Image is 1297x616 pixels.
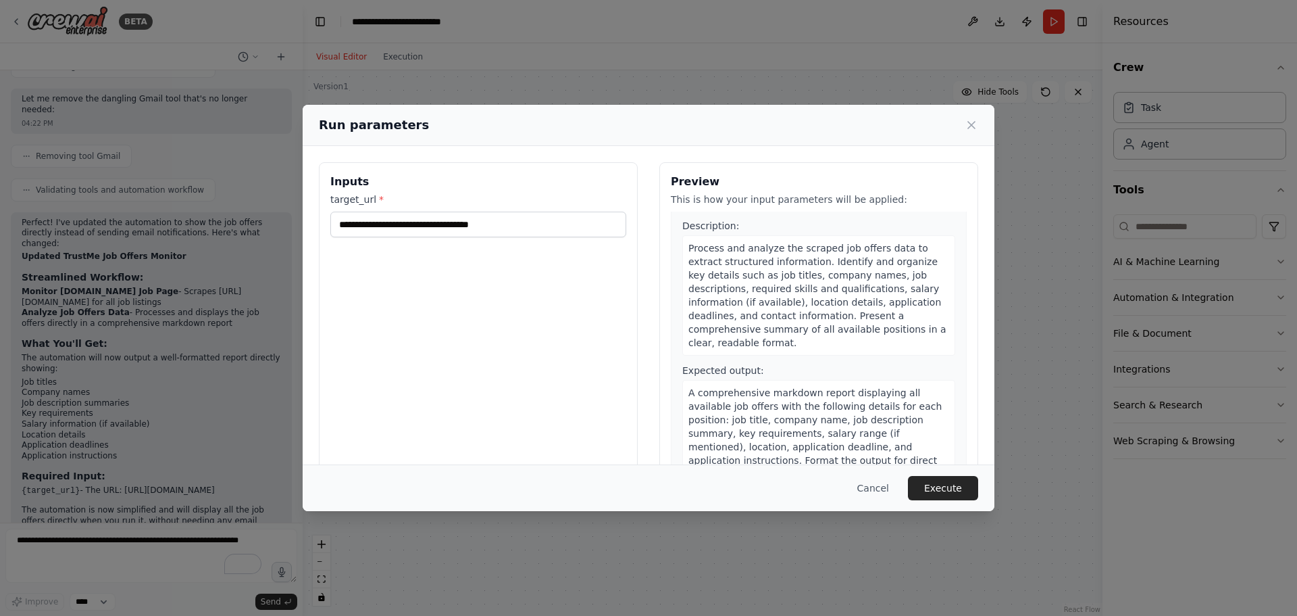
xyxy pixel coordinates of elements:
span: Process and analyze the scraped job offers data to extract structured information. Identify and o... [688,243,946,348]
h3: Inputs [330,174,626,190]
label: target_url [330,193,626,206]
span: Expected output: [682,365,764,376]
button: Cancel [846,476,900,500]
span: Description: [682,220,739,231]
p: This is how your input parameters will be applied: [671,193,967,206]
button: Execute [908,476,978,500]
h2: Run parameters [319,116,429,135]
h3: Preview [671,174,967,190]
span: A comprehensive markdown report displaying all available job offers with the following details fo... [688,387,942,479]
